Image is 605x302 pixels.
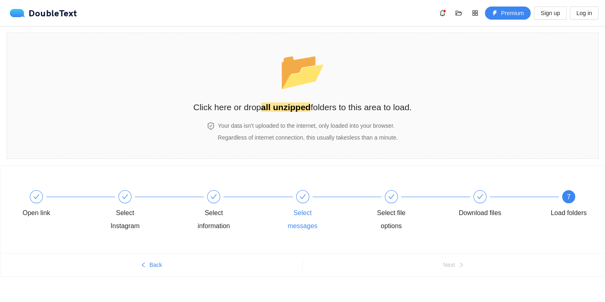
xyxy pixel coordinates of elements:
strong: all unzipped [261,102,310,112]
button: appstore [469,7,482,20]
div: Select information [190,190,279,233]
span: thunderbolt [492,10,498,17]
div: Open link [13,190,101,220]
button: thunderboltPremium [485,7,531,20]
div: Select messages [279,190,368,233]
div: Load folders [551,207,587,220]
div: Select Instagram [101,207,149,233]
button: Log in [570,7,598,20]
div: Select file options [368,190,456,233]
span: left [141,262,146,269]
span: check [33,193,40,200]
span: check [299,193,306,200]
img: logo [10,9,29,17]
span: safety-certificate [207,122,214,130]
div: Download files [456,190,545,220]
div: Select information [190,207,237,233]
div: Select Instagram [101,190,190,233]
div: Select file options [368,207,415,233]
span: appstore [469,10,481,16]
div: Select messages [279,207,326,233]
span: check [388,193,395,200]
a: logoDoubleText [10,9,77,17]
span: Premium [501,9,524,18]
h2: Click here or drop folders to this area to load. [193,100,412,114]
span: Regardless of internet connection, this usually takes less than a minute . [218,134,397,141]
button: leftBack [0,258,302,271]
span: Back [150,260,162,269]
span: 7 [567,193,571,200]
button: folder-open [452,7,465,20]
span: Sign up [540,9,560,18]
span: check [477,193,483,200]
span: bell [436,10,449,16]
div: DoubleText [10,9,77,17]
span: folder-open [453,10,465,16]
span: Log in [576,9,592,18]
div: Open link [22,207,50,220]
div: 7Load folders [545,190,592,220]
button: bell [436,7,449,20]
span: folder [279,50,326,91]
span: check [210,193,217,200]
div: Download files [459,207,501,220]
span: check [122,193,128,200]
button: Sign up [534,7,566,20]
h4: Your data isn't uploaded to the internet, only loaded into your browser. [218,121,397,130]
button: Nextright [303,258,605,271]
